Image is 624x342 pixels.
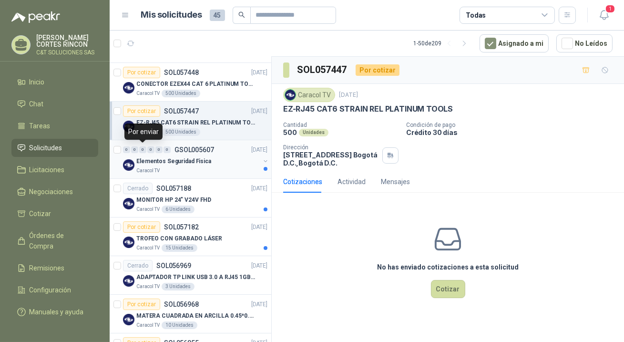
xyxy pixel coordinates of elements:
p: MATERA CUADRADA EN ARCILLA 0.45*0.45*0.40 [136,311,255,321]
span: Cotizar [30,208,51,219]
h1: Mis solicitudes [141,8,202,22]
p: [STREET_ADDRESS] Bogotá D.C. , Bogotá D.C. [283,151,378,167]
span: Órdenes de Compra [30,230,89,251]
div: 0 [164,146,171,153]
div: Caracol TV [283,88,335,102]
p: [DATE] [339,91,358,100]
img: Company Logo [123,237,134,248]
p: [DATE] [251,184,267,193]
p: TROFEO CON GRABADO LÁSER [136,234,222,243]
div: 0 [155,146,163,153]
a: Por cotizarSOL056968[DATE] Company LogoMATERA CUADRADA EN ARCILLA 0.45*0.45*0.40Caracol TV10 Unid... [110,295,271,333]
div: 0 [123,146,130,153]
img: Logo peakr [11,11,60,23]
span: Inicio [30,77,45,87]
a: Remisiones [11,259,98,277]
button: No Leídos [556,34,613,52]
p: [DATE] [251,107,267,116]
a: Órdenes de Compra [11,227,98,255]
p: SOL057182 [164,224,199,230]
div: Cotizaciones [283,176,322,187]
p: Dirección [283,144,378,151]
p: SOL057447 [164,108,199,114]
p: [PERSON_NAME] CORTES RINCON [36,34,98,48]
img: Company Logo [285,90,296,100]
div: 500 Unidades [162,128,200,136]
span: Licitaciones [30,165,65,175]
a: Licitaciones [11,161,98,179]
p: Condición de pago [406,122,620,128]
p: Elementos Seguridad Fisica [136,157,211,166]
div: 0 [139,146,146,153]
p: Caracol TV [136,90,160,97]
a: 0 0 0 0 0 0 GSOL005607[DATE] Company LogoElementos Seguridad FisicaCaracol TV [123,144,269,175]
p: 500 [283,128,297,136]
div: Cerrado [123,183,153,194]
p: Crédito 30 días [406,128,620,136]
span: Negociaciones [30,187,73,197]
p: [DATE] [251,223,267,232]
div: Actividad [338,176,366,187]
img: Company Logo [123,314,134,325]
p: EZ-RJ45 CAT6 STRAIN REL PLATINUM TOOLS [136,118,255,127]
h3: SOL057447 [297,62,348,77]
p: SOL056968 [164,301,199,308]
p: Caracol TV [136,283,160,290]
img: Company Logo [123,121,134,132]
a: Chat [11,95,98,113]
button: 1 [595,7,613,24]
p: Caracol TV [136,321,160,329]
span: Solicitudes [30,143,62,153]
div: 10 Unidades [162,321,197,329]
p: GSOL005607 [174,146,214,153]
a: Manuales y ayuda [11,303,98,321]
a: Negociaciones [11,183,98,201]
span: Configuración [30,285,72,295]
div: Por cotizar [356,64,399,76]
div: Todas [466,10,486,21]
p: SOL056969 [156,262,191,269]
a: CerradoSOL056969[DATE] Company LogoADAPTADOR TP LINK USB 3.0 A RJ45 1GB WINDOWSCaracol TV3 Unidades [110,256,271,295]
p: ADAPTADOR TP LINK USB 3.0 A RJ45 1GB WINDOWS [136,273,255,282]
p: [DATE] [251,300,267,309]
p: EZ-RJ45 CAT6 STRAIN REL PLATINUM TOOLS [283,104,453,114]
p: [DATE] [251,261,267,270]
span: Remisiones [30,263,65,273]
img: Company Logo [123,275,134,287]
p: [DATE] [251,145,267,155]
p: Caracol TV [136,244,160,252]
button: Asignado a mi [480,34,549,52]
span: Manuales y ayuda [30,307,84,317]
div: Por enviar [124,124,163,140]
div: Por cotizar [123,105,160,117]
p: [DATE] [251,68,267,77]
p: C&T SOLUCIONES SAS [36,50,98,55]
span: 1 [605,4,615,13]
a: CerradoSOL057188[DATE] Company LogoMONITOR HP 24" V24V FHDCaracol TV6 Unidades [110,179,271,218]
a: Configuración [11,281,98,299]
div: 3 Unidades [162,283,194,290]
a: Tareas [11,117,98,135]
div: Mensajes [381,176,410,187]
a: Cotizar [11,205,98,223]
p: Caracol TV [136,167,160,175]
p: MONITOR HP 24" V24V FHD [136,196,211,205]
a: Por cotizarSOL057182[DATE] Company LogoTROFEO CON GRABADO LÁSERCaracol TV15 Unidades [110,218,271,256]
div: Unidades [299,129,328,136]
a: Solicitudes [11,139,98,157]
div: 6 Unidades [162,206,194,213]
img: Company Logo [123,198,134,209]
div: Por cotizar [123,67,160,78]
span: 45 [210,10,225,21]
span: Tareas [30,121,51,131]
a: Por cotizarSOL057447[DATE] Company LogoEZ-RJ45 CAT6 STRAIN REL PLATINUM TOOLSCaracol TV500 Unidades [110,102,271,140]
h3: No has enviado cotizaciones a esta solicitud [377,262,519,272]
p: CONECTOR EZEX44 CAT 6 PLATINUM TOOLS [136,80,255,89]
button: Cotizar [431,280,465,298]
p: SOL057188 [156,185,191,192]
p: Caracol TV [136,206,160,213]
span: Chat [30,99,44,109]
a: Inicio [11,73,98,91]
div: 1 - 50 de 209 [413,36,472,51]
div: Por cotizar [123,221,160,233]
